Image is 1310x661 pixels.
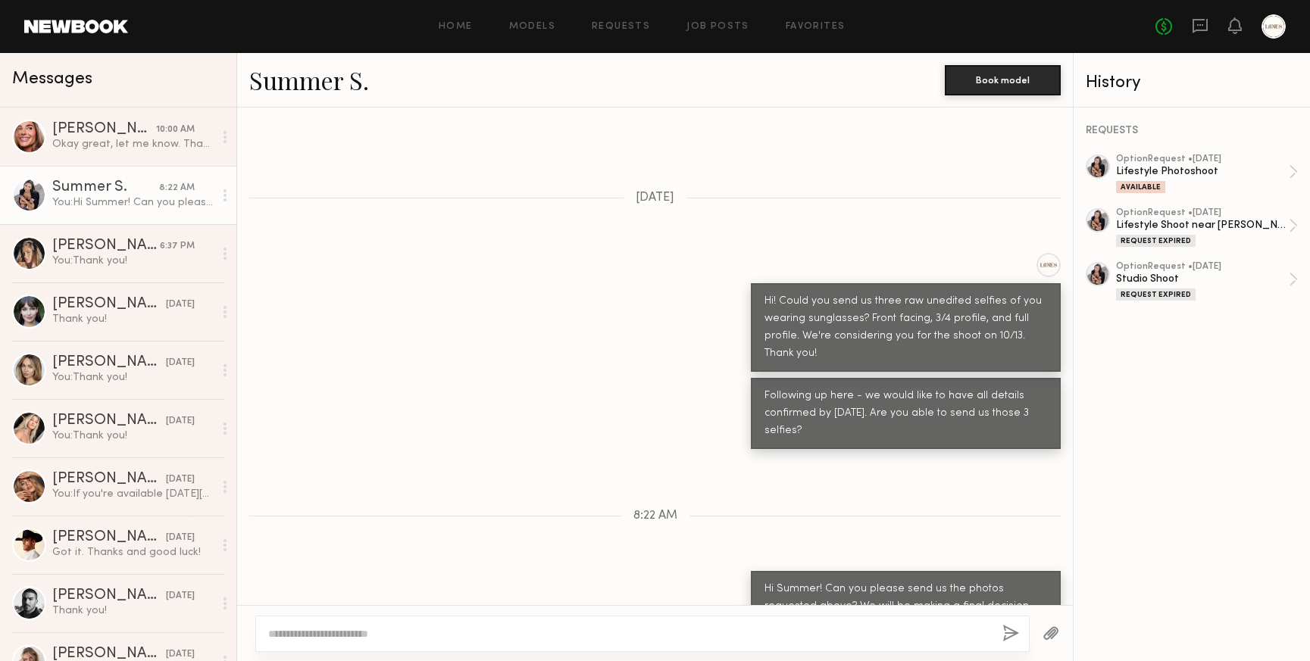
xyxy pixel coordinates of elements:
[786,22,846,32] a: Favorites
[166,414,195,429] div: [DATE]
[52,603,214,618] div: Thank you!
[52,429,214,443] div: You: Thank you!
[166,589,195,603] div: [DATE]
[509,22,555,32] a: Models
[52,487,214,501] div: You: If you're available [DATE][DATE] from 3:30-5:30 please send us three raw unedited selfies of...
[166,356,195,370] div: [DATE]
[52,195,214,210] div: You: Hi Summer! Can you please send us the photos requested above? We will be making a final deci...
[633,510,677,522] span: 8:22 AM
[636,192,674,204] span: [DATE]
[52,122,156,137] div: [PERSON_NAME]
[1116,164,1289,179] div: Lifestyle Photoshoot
[1116,262,1289,272] div: option Request • [DATE]
[52,472,166,487] div: [PERSON_NAME]
[592,22,650,32] a: Requests
[1116,288,1196,301] div: Request Expired
[764,293,1047,363] div: Hi! Could you send us three raw unedited selfies of you wearing sunglasses? Front facing, 3/4 pro...
[156,123,195,137] div: 10:00 AM
[52,530,166,545] div: [PERSON_NAME]
[12,70,92,88] span: Messages
[52,370,214,385] div: You: Thank you!
[1086,126,1298,136] div: REQUESTS
[1116,272,1289,286] div: Studio Shoot
[52,180,159,195] div: Summer S.
[52,137,214,151] div: Okay great, let me know. Thank you!
[1116,181,1165,193] div: Available
[52,312,214,326] div: Thank you!
[945,73,1061,86] a: Book model
[160,239,195,254] div: 6:37 PM
[1116,235,1196,247] div: Request Expired
[1116,262,1298,301] a: optionRequest •[DATE]Studio ShootRequest Expired
[1086,74,1298,92] div: History
[764,581,1047,633] div: Hi Summer! Can you please send us the photos requested above? We will be making a final decision ...
[52,588,166,603] div: [PERSON_NAME]
[52,297,166,312] div: [PERSON_NAME]
[764,388,1047,440] div: Following up here - we would like to have all details confirmed by [DATE]. Are you able to send u...
[52,355,166,370] div: [PERSON_NAME]
[439,22,473,32] a: Home
[166,472,195,487] div: [DATE]
[1116,218,1289,232] div: Lifestyle Shoot near [PERSON_NAME] Tree
[249,64,369,96] a: Summer S.
[166,531,195,545] div: [DATE]
[1116,154,1289,164] div: option Request • [DATE]
[1116,208,1289,218] div: option Request • [DATE]
[1116,208,1298,247] a: optionRequest •[DATE]Lifestyle Shoot near [PERSON_NAME] TreeRequest Expired
[52,413,166,429] div: [PERSON_NAME]
[945,65,1061,95] button: Book model
[52,239,160,254] div: [PERSON_NAME]
[686,22,749,32] a: Job Posts
[52,545,214,560] div: Got it. Thanks and good luck!
[52,254,214,268] div: You: Thank you!
[1116,154,1298,193] a: optionRequest •[DATE]Lifestyle PhotoshootAvailable
[166,298,195,312] div: [DATE]
[159,181,195,195] div: 8:22 AM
